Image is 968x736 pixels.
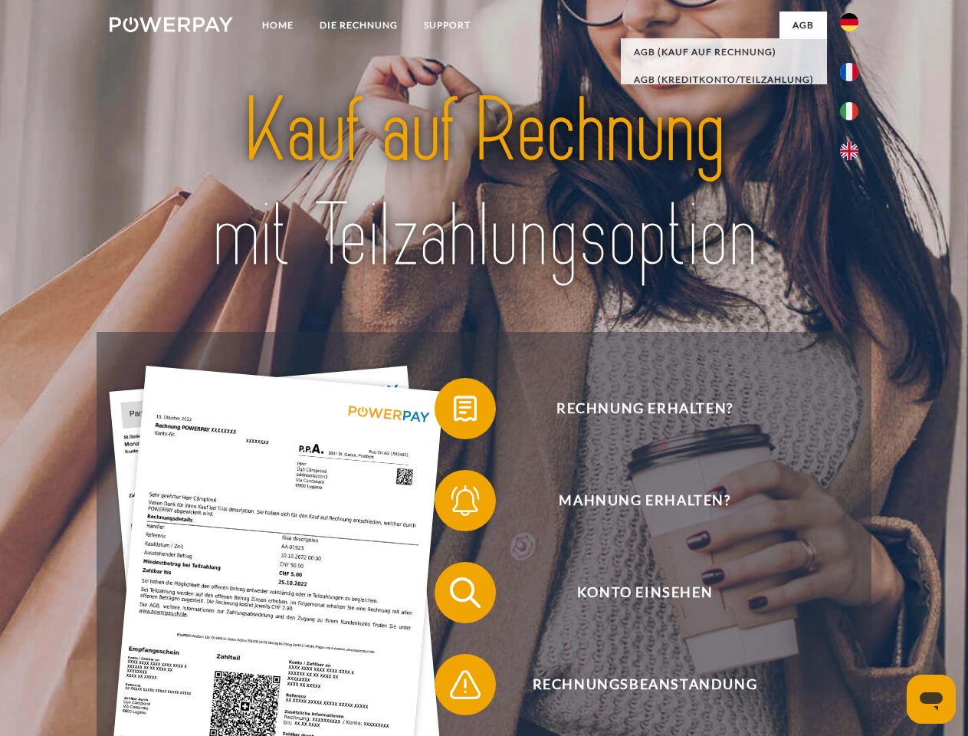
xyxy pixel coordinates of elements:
a: SUPPORT [411,11,484,39]
img: it [840,102,858,120]
a: agb [779,11,827,39]
img: de [840,13,858,31]
img: fr [840,63,858,81]
img: qb_warning.svg [446,665,484,704]
span: Rechnung erhalten? [457,378,832,439]
img: en [840,142,858,160]
span: Mahnung erhalten? [457,470,832,531]
img: logo-powerpay-white.svg [110,17,233,32]
span: Konto einsehen [457,562,832,623]
img: qb_bill.svg [446,389,484,428]
img: qb_search.svg [446,573,484,612]
button: Mahnung erhalten? [435,470,833,531]
iframe: Schaltfläche zum Öffnen des Messaging-Fensters [907,675,956,724]
a: DIE RECHNUNG [307,11,411,39]
a: AGB (Kauf auf Rechnung) [621,38,827,66]
a: Home [249,11,307,39]
button: Rechnung erhalten? [435,378,833,439]
img: title-powerpay_de.svg [146,74,822,294]
a: AGB (Kreditkonto/Teilzahlung) [621,66,827,94]
button: Rechnungsbeanstandung [435,654,833,715]
img: qb_bell.svg [446,481,484,520]
button: Konto einsehen [435,562,833,623]
span: Rechnungsbeanstandung [457,654,832,715]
